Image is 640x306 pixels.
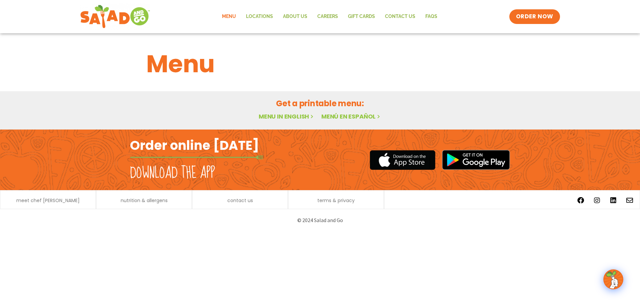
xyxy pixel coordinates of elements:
a: About Us [278,9,312,24]
h2: Download the app [130,164,215,182]
nav: Menu [217,9,442,24]
a: FAQs [420,9,442,24]
a: ORDER NOW [509,9,560,24]
span: ORDER NOW [516,13,553,21]
img: google_play [442,150,510,170]
a: terms & privacy [317,198,355,203]
img: new-SAG-logo-768×292 [80,3,150,30]
a: Locations [241,9,278,24]
h2: Order online [DATE] [130,137,259,153]
a: Contact Us [380,9,420,24]
a: Careers [312,9,343,24]
a: GIFT CARDS [343,9,380,24]
img: fork [130,155,263,159]
a: Menu [217,9,241,24]
a: Menu in English [259,112,315,121]
h1: Menu [146,46,494,82]
a: meet chef [PERSON_NAME] [16,198,80,203]
a: contact us [227,198,253,203]
a: nutrition & allergens [121,198,168,203]
img: wpChatIcon [604,270,623,289]
img: appstore [370,149,435,171]
p: © 2024 Salad and Go [133,216,507,225]
a: Menú en español [321,112,381,121]
h2: Get a printable menu: [146,98,494,109]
